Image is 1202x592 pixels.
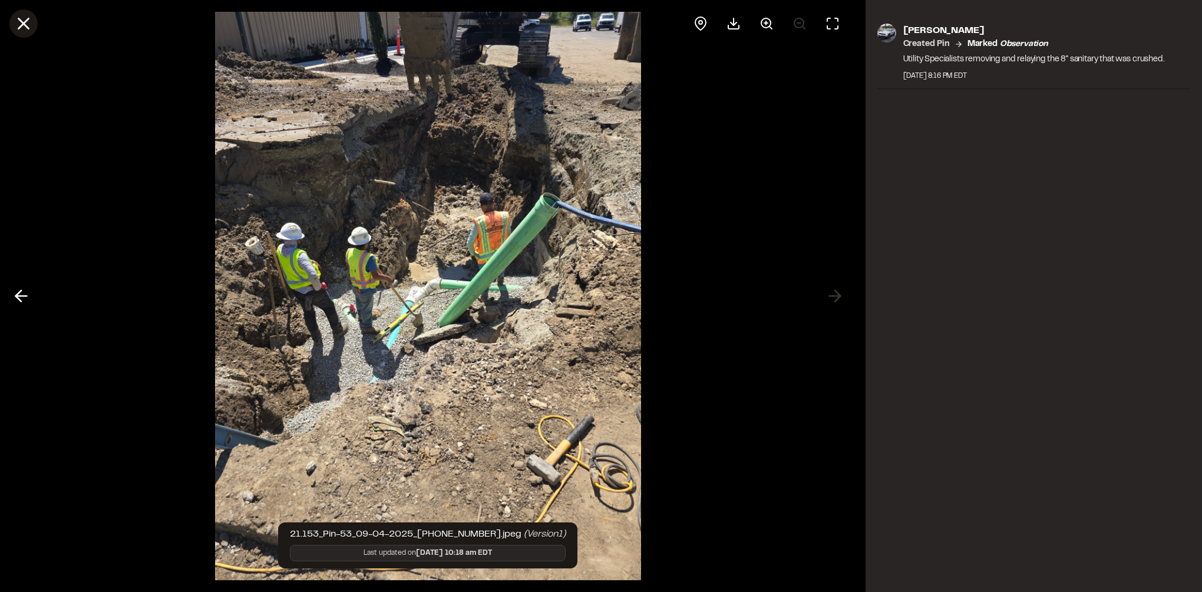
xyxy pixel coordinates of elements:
[818,9,847,38] button: Toggle Fullscreen
[877,24,896,42] img: photo
[752,9,781,38] button: Zoom in
[7,282,35,310] button: Previous photo
[903,24,1164,38] p: [PERSON_NAME]
[903,53,1164,66] p: Utility Specialists removing and relaying the 8" sanitary that was crushed.
[967,38,1048,51] p: Marked
[903,71,1164,81] div: [DATE] 8:16 PM EDT
[903,38,950,51] p: Created Pin
[1000,41,1048,48] em: observation
[686,9,715,38] div: View pin on map
[9,9,38,38] button: Close modal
